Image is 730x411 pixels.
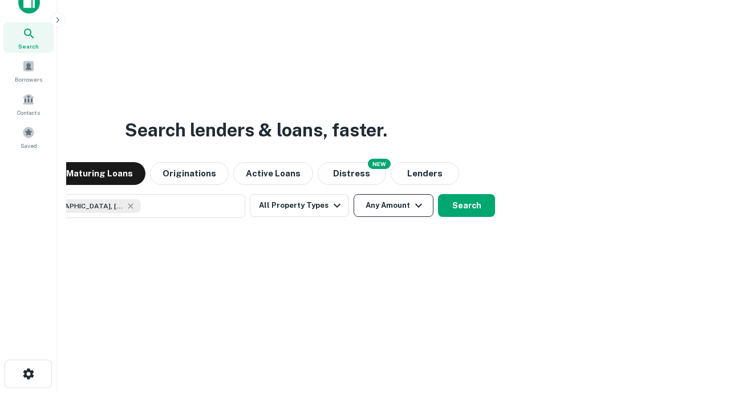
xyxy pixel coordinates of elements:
span: Borrowers [15,75,42,84]
a: Contacts [3,88,54,119]
div: NEW [368,159,391,169]
button: Any Amount [354,194,433,217]
iframe: Chat Widget [673,320,730,374]
button: All Property Types [250,194,349,217]
a: Borrowers [3,55,54,86]
span: [GEOGRAPHIC_DATA], [GEOGRAPHIC_DATA], [GEOGRAPHIC_DATA] [38,201,124,211]
button: Search distressed loans with lien and other non-mortgage details. [318,162,386,185]
button: Lenders [391,162,459,185]
button: Active Loans [233,162,313,185]
button: Search [438,194,495,217]
button: Maturing Loans [54,162,145,185]
h3: Search lenders & loans, faster. [125,116,387,144]
a: Saved [3,122,54,152]
button: [GEOGRAPHIC_DATA], [GEOGRAPHIC_DATA], [GEOGRAPHIC_DATA] [17,194,245,218]
a: Search [3,22,54,53]
span: Saved [21,141,37,150]
button: Originations [150,162,229,185]
span: Contacts [17,108,40,117]
span: Search [18,42,39,51]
